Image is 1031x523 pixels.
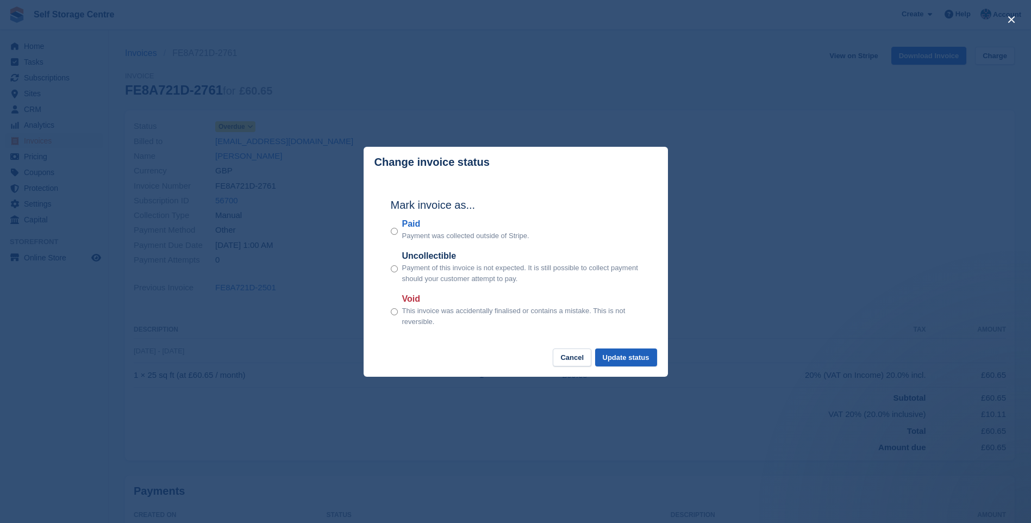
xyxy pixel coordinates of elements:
[391,197,641,213] h2: Mark invoice as...
[402,263,641,284] p: Payment of this invoice is not expected. It is still possible to collect payment should your cust...
[553,348,591,366] button: Cancel
[1003,11,1020,28] button: close
[402,231,529,241] p: Payment was collected outside of Stripe.
[595,348,657,366] button: Update status
[402,292,641,306] label: Void
[402,250,641,263] label: Uncollectible
[402,217,529,231] label: Paid
[374,156,490,169] p: Change invoice status
[402,306,641,327] p: This invoice was accidentally finalised or contains a mistake. This is not reversible.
